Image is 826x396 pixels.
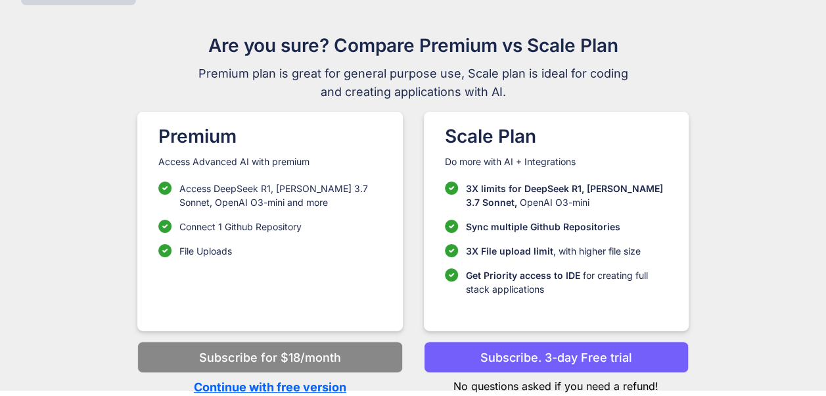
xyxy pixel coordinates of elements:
[158,182,172,195] img: checklist
[466,270,580,281] span: Get Priority access to IDE
[158,220,172,233] img: checklist
[466,183,663,208] span: 3X limits for DeepSeek R1, [PERSON_NAME] 3.7 Sonnet,
[445,182,458,195] img: checklist
[424,341,689,373] button: Subscribe. 3-day Free trial
[466,268,668,296] p: for creating full stack applications
[193,32,634,59] h1: Are you sure? Compare Premium vs Scale Plan
[179,182,381,209] p: Access DeepSeek R1, [PERSON_NAME] 3.7 Sonnet, OpenAI O3-mini and more
[179,244,232,258] p: File Uploads
[137,341,402,373] button: Subscribe for $18/month
[480,349,632,366] p: Subscribe. 3-day Free trial
[179,220,302,234] p: Connect 1 Github Repository
[466,245,553,257] span: 3X File upload limit
[445,155,668,168] p: Do more with AI + Integrations
[445,268,458,282] img: checklist
[158,122,381,150] h1: Premium
[466,244,641,258] p: , with higher file size
[199,349,340,366] p: Subscribe for $18/month
[445,220,458,233] img: checklist
[466,220,620,234] p: Sync multiple Github Repositories
[158,244,172,257] img: checklist
[137,378,402,396] p: Continue with free version
[466,182,668,209] p: OpenAI O3-mini
[193,64,634,101] span: Premium plan is great for general purpose use, Scale plan is ideal for coding and creating applic...
[445,244,458,257] img: checklist
[158,155,381,168] p: Access Advanced AI with premium
[445,122,668,150] h1: Scale Plan
[424,373,689,394] p: No questions asked if you need a refund!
